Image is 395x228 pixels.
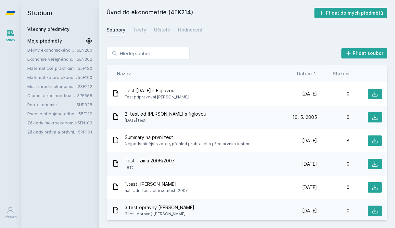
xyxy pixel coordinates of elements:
span: 1.test, [PERSON_NAME] [125,181,188,187]
button: Přidat do mých předmětů [314,8,388,18]
div: 0 [317,184,350,191]
a: Psaní a obhajoba odborné práce [27,110,78,117]
div: Testy [133,27,146,33]
a: Základy makroekonomie [27,120,77,126]
button: Název [117,70,131,77]
a: Hodnocení [178,23,202,36]
span: [DATE] [302,184,317,191]
a: Dějiny ekonomického myšlení [27,47,77,53]
span: Moje předměty [27,38,62,44]
a: Všechny předměty [27,26,70,32]
div: 0 [317,114,350,120]
a: Osobní a rodinné finance [27,92,77,99]
a: 2SE212 [78,84,92,89]
a: 55F120 [78,66,92,71]
a: Study [1,26,19,46]
button: Stažení [333,70,350,77]
span: [DATE] [302,161,317,167]
span: 3 test opravný [PERSON_NAME] [125,204,194,211]
div: Uživatel [4,215,17,220]
div: Soubory [107,27,125,33]
span: [DATE] [302,137,317,144]
button: Přidat soubor [341,48,388,58]
a: 55F112 [78,111,92,116]
span: Nejpodstatnější vzorce, přehled probraného před prvním testem [125,141,250,147]
a: 5EN103 [77,120,92,125]
a: 3PE568 [77,93,92,98]
span: Test pripravoval [PERSON_NAME] [125,94,189,100]
a: 55F100 [78,75,92,80]
span: Summary na prvni test [125,134,250,141]
span: Datum [297,70,312,77]
a: 5PR101 [78,129,92,134]
div: 0 [317,91,350,97]
div: Hodnocení [178,27,202,33]
span: 10. 5. 2005 [292,114,317,120]
div: 8 [317,137,350,144]
span: Test [125,164,175,171]
a: Mezinárodní ekonomie [27,83,78,90]
span: 3 test opravný [PERSON_NAME] [125,211,194,217]
a: Uživatel [1,203,19,223]
a: Ekonomie veřejného sektoru [27,56,77,62]
a: 5EN302 [77,57,92,62]
a: Učitelé [154,23,170,36]
span: Test - zima 2006/2007 [125,158,175,164]
a: Testy [133,23,146,36]
span: [DATE] [302,208,317,214]
a: Matematika pro ekonomy (Matematika A) [27,74,78,81]
a: Soubory [107,23,125,36]
span: náhradní test, letni semestr 2007 [125,187,188,194]
div: 0 [317,208,350,214]
span: [DATE] test [125,117,206,124]
a: Pop-ekonomie [27,101,76,108]
a: Základy práva a právní nauky [27,129,78,135]
span: Test [DATE] s Figlovou [125,87,189,94]
input: Hledej soubor [107,47,190,60]
button: Datum [297,70,317,77]
a: 5EN200 [77,47,92,53]
div: 0 [317,161,350,167]
a: Matematické praktikum [27,65,78,71]
h2: Úvod do ekonometrie (4EK214) [107,8,314,18]
span: [DATE] [302,91,317,97]
span: 2. test od [PERSON_NAME] s figlovou [125,111,206,117]
a: 5HP328 [76,102,92,107]
div: Učitelé [154,27,170,33]
div: Study [6,38,15,43]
